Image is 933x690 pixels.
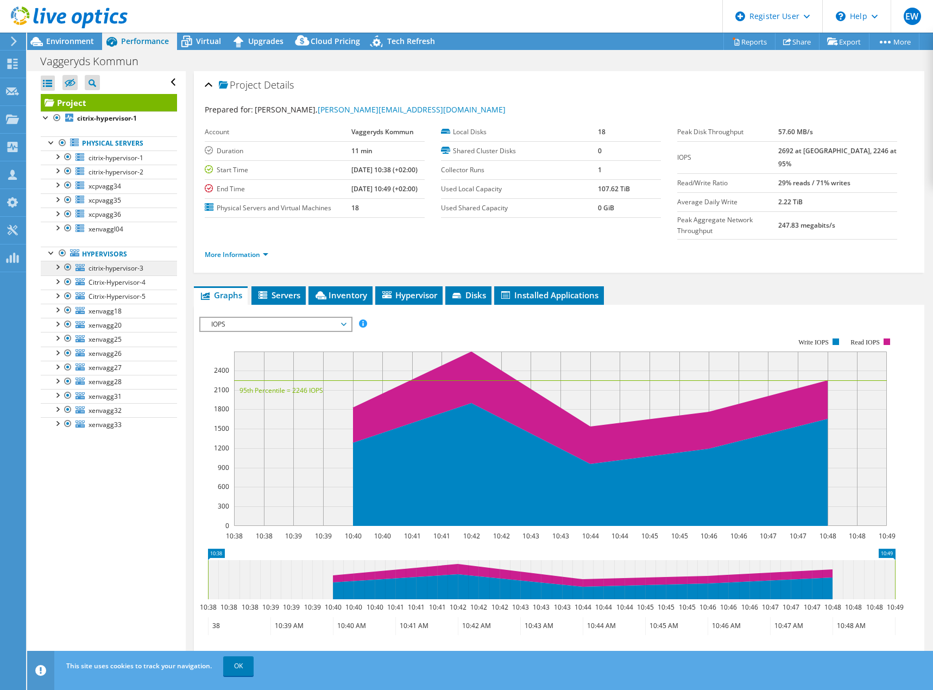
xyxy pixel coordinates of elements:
a: xenvagg31 [41,389,177,403]
a: Share [775,33,819,50]
text: 10:43 [552,531,569,541]
a: Citrix-Hypervisor-4 [41,275,177,290]
b: 0 GiB [598,203,614,212]
text: 10:45 [657,603,674,612]
text: 10:46 [741,603,758,612]
label: Used Local Capacity [441,184,598,195]
a: citrix-hypervisor-3 [41,261,177,275]
a: xcpvagg36 [41,208,177,222]
text: 10:40 [324,603,341,612]
span: Cloud Pricing [311,36,360,46]
b: 1 [598,165,602,174]
b: 57.60 MB/s [778,127,813,136]
text: 2400 [214,366,229,375]
a: xenvagg26 [41,347,177,361]
text: 10:46 [730,531,747,541]
text: Write IOPS [798,338,829,346]
text: 10:42 [491,603,508,612]
label: Shared Cluster Disks [441,146,598,156]
span: [PERSON_NAME], [255,104,506,115]
a: xenvagg32 [41,403,177,417]
label: Read/Write Ratio [677,178,778,189]
span: xenvagg25 [89,335,122,344]
text: 10:47 [803,603,820,612]
span: EW [904,8,921,25]
a: Reports [723,33,776,50]
text: 10:44 [595,603,612,612]
span: xcpvagg34 [89,181,121,191]
span: xenvagg33 [89,420,122,429]
text: 300 [218,501,229,511]
text: 10:41 [404,531,420,541]
text: 10:38 [255,531,272,541]
text: 10:40 [344,531,361,541]
text: 10:38 [220,603,237,612]
span: xenvagg27 [89,363,122,372]
text: 1200 [214,443,229,453]
span: xenvagg31 [89,392,122,401]
text: 10:43 [512,603,528,612]
text: 10:45 [671,531,688,541]
span: Citrix-Hypervisor-4 [89,278,146,287]
text: 10:42 [449,603,466,612]
label: Start Time [205,165,351,175]
text: 10:47 [759,531,776,541]
span: Inventory [314,290,367,300]
label: Duration [205,146,351,156]
b: [DATE] 10:38 (+02:00) [351,165,418,174]
a: citrix-hypervisor-1 [41,111,177,126]
text: 10:39 [304,603,320,612]
b: 0 [598,146,602,155]
label: Prepared for: [205,104,253,115]
text: 10:39 [314,531,331,541]
text: 95th Percentile = 2246 IOPS [239,386,323,395]
text: 600 [218,482,229,491]
a: [PERSON_NAME][EMAIL_ADDRESS][DOMAIN_NAME] [318,104,506,115]
a: OK [223,656,254,676]
label: IOPS [677,152,778,163]
text: 10:39 [282,603,299,612]
span: Graphs [199,290,242,300]
a: citrix-hypervisor-2 [41,165,177,179]
text: 10:43 [532,603,549,612]
a: More [869,33,919,50]
span: Project [219,80,261,91]
text: 10:41 [387,603,404,612]
text: 10:46 [700,531,717,541]
text: 10:46 [720,603,736,612]
span: Tech Refresh [387,36,435,46]
text: 10:48 [848,531,865,541]
b: [DATE] 10:49 (+02:00) [351,184,418,193]
span: xenvagg20 [89,321,122,330]
b: citrix-hypervisor-1 [77,114,137,123]
a: Export [819,33,869,50]
text: 10:47 [782,603,799,612]
b: 18 [351,203,359,212]
text: 10:38 [199,603,216,612]
label: Used Shared Capacity [441,203,598,214]
a: xcpvagg34 [41,179,177,193]
span: xenvagg32 [89,406,122,415]
label: Local Disks [441,127,598,137]
text: 10:48 [844,603,861,612]
a: Physical Servers [41,136,177,150]
a: citrix-hypervisor-1 [41,150,177,165]
text: 1800 [214,404,229,413]
text: 10:40 [366,603,383,612]
a: More Information [205,250,268,259]
text: 10:41 [407,603,424,612]
span: Environment [46,36,94,46]
span: Details [264,78,294,91]
b: Vaggeryds Kommun [351,127,414,136]
text: 0 [225,521,229,530]
span: This site uses cookies to track your navigation. [66,661,212,670]
span: citrix-hypervisor-2 [89,167,143,177]
span: Upgrades [248,36,283,46]
text: 10:41 [433,531,450,541]
a: xcpvagg35 [41,193,177,208]
text: 10:46 [699,603,716,612]
a: xenvagg20 [41,318,177,332]
svg: \n [836,11,846,21]
span: IOPS [206,318,345,331]
label: Collector Runs [441,165,598,175]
